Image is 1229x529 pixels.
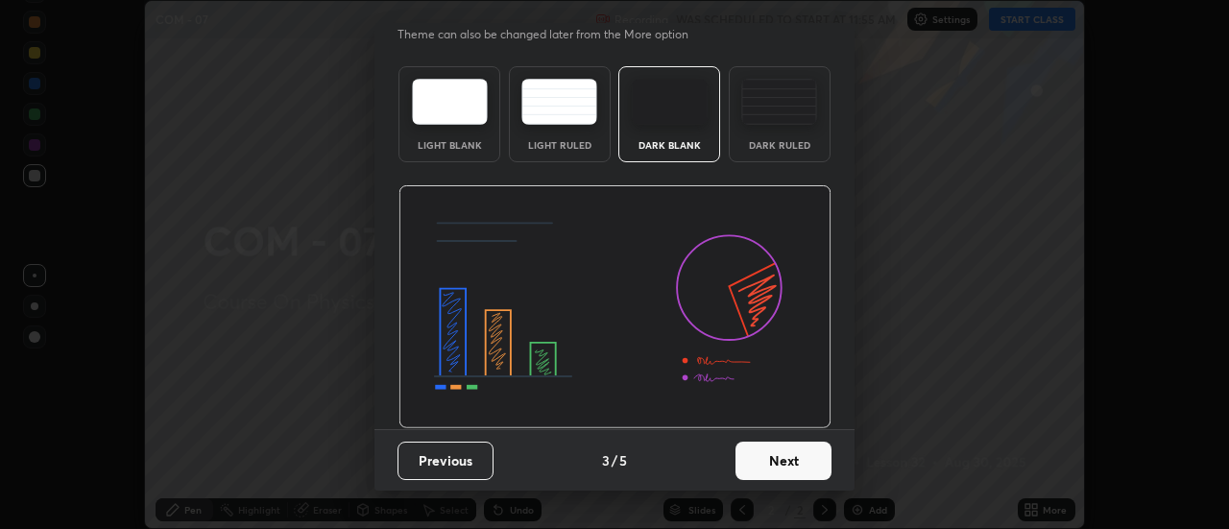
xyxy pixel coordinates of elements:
img: darkTheme.f0cc69e5.svg [632,79,708,125]
div: Dark Blank [631,140,708,150]
div: Light Ruled [521,140,598,150]
img: darkRuledTheme.de295e13.svg [741,79,817,125]
h4: 5 [619,450,627,470]
h4: / [612,450,617,470]
img: lightRuledTheme.5fabf969.svg [521,79,597,125]
h4: 3 [602,450,610,470]
img: lightTheme.e5ed3b09.svg [412,79,488,125]
button: Previous [398,442,494,480]
div: Light Blank [411,140,488,150]
button: Next [735,442,831,480]
img: darkThemeBanner.d06ce4a2.svg [398,185,831,429]
div: Dark Ruled [741,140,818,150]
p: Theme can also be changed later from the More option [398,26,709,43]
